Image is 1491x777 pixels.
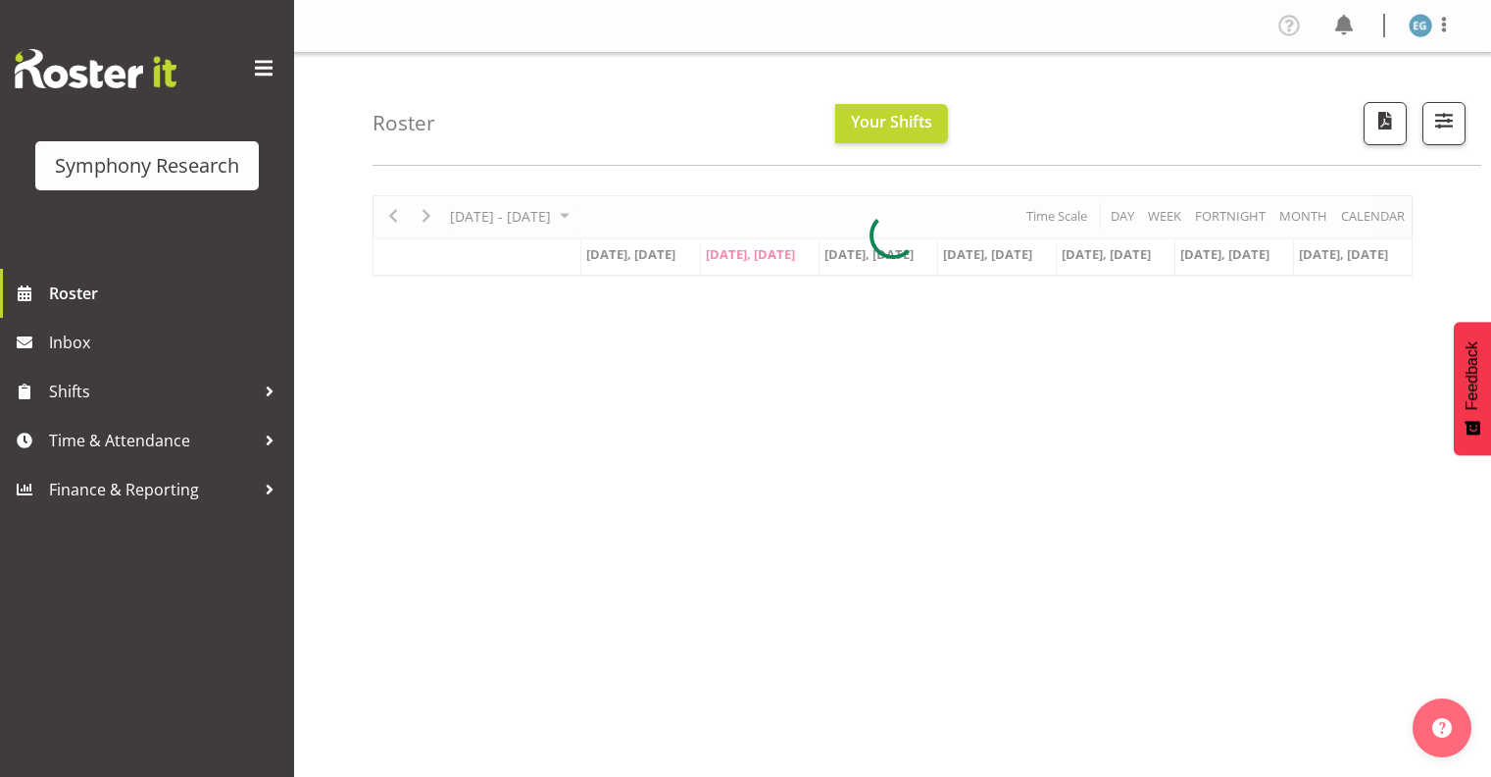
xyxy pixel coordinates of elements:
[1454,322,1491,455] button: Feedback - Show survey
[851,111,932,132] span: Your Shifts
[835,104,948,143] button: Your Shifts
[49,475,255,504] span: Finance & Reporting
[49,426,255,455] span: Time & Attendance
[1464,341,1481,410] span: Feedback
[1432,718,1452,738] img: help-xxl-2.png
[15,49,176,88] img: Rosterit website logo
[1409,14,1432,37] img: evelyn-gray1866.jpg
[373,112,435,134] h4: Roster
[49,328,284,357] span: Inbox
[49,377,255,406] span: Shifts
[1364,102,1407,145] button: Download a PDF of the roster according to the set date range.
[1422,102,1466,145] button: Filter Shifts
[49,279,284,308] span: Roster
[55,151,239,181] div: Symphony Research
